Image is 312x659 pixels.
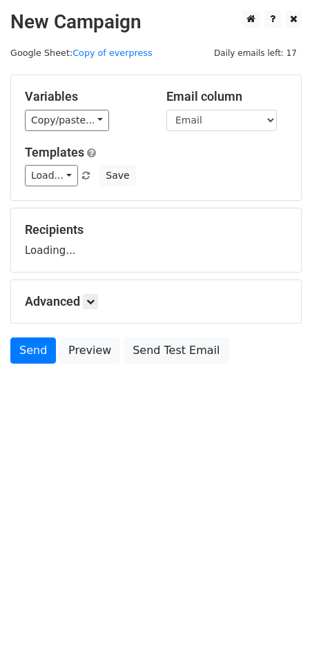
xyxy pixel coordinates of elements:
h2: New Campaign [10,10,302,34]
a: Copy/paste... [25,110,109,131]
div: Loading... [25,222,287,258]
button: Save [99,165,135,186]
a: Preview [59,337,120,364]
a: Send Test Email [124,337,228,364]
h5: Email column [166,89,287,104]
a: Templates [25,145,84,159]
a: Daily emails left: 17 [209,48,302,58]
a: Copy of everpress [72,48,152,58]
span: Daily emails left: 17 [209,46,302,61]
h5: Recipients [25,222,287,237]
a: Load... [25,165,78,186]
small: Google Sheet: [10,48,153,58]
a: Send [10,337,56,364]
h5: Advanced [25,294,287,309]
h5: Variables [25,89,146,104]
